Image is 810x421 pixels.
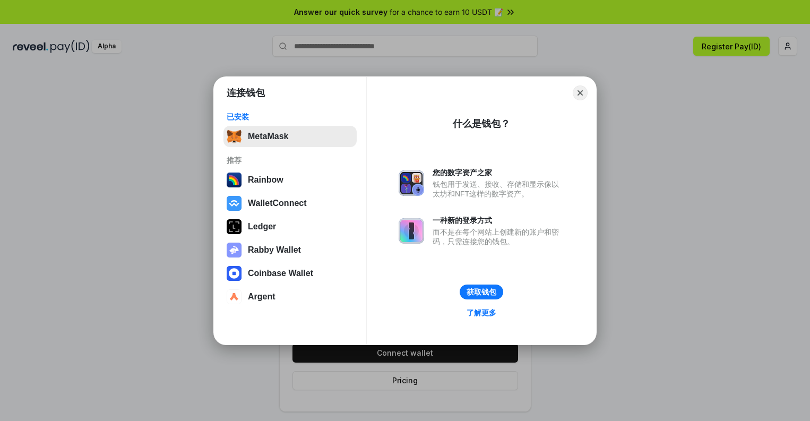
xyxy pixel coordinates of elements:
div: 一种新的登录方式 [433,216,564,225]
div: Coinbase Wallet [248,269,313,278]
button: Argent [223,286,357,307]
div: Ledger [248,222,276,231]
button: Coinbase Wallet [223,263,357,284]
div: MetaMask [248,132,288,141]
div: 获取钱包 [467,287,496,297]
img: svg+xml,%3Csvg%20fill%3D%22none%22%20height%3D%2233%22%20viewBox%3D%220%200%2035%2033%22%20width%... [227,129,242,144]
button: WalletConnect [223,193,357,214]
img: svg+xml,%3Csvg%20width%3D%2228%22%20height%3D%2228%22%20viewBox%3D%220%200%2028%2028%22%20fill%3D... [227,289,242,304]
h1: 连接钱包 [227,87,265,99]
button: 获取钱包 [460,285,503,299]
img: svg+xml,%3Csvg%20xmlns%3D%22http%3A%2F%2Fwww.w3.org%2F2000%2Fsvg%22%20fill%3D%22none%22%20viewBox... [399,170,424,196]
div: Rabby Wallet [248,245,301,255]
button: Ledger [223,216,357,237]
img: svg+xml,%3Csvg%20width%3D%22120%22%20height%3D%22120%22%20viewBox%3D%220%200%20120%20120%22%20fil... [227,173,242,187]
div: Rainbow [248,175,283,185]
div: 了解更多 [467,308,496,317]
div: WalletConnect [248,199,307,208]
img: svg+xml,%3Csvg%20xmlns%3D%22http%3A%2F%2Fwww.w3.org%2F2000%2Fsvg%22%20width%3D%2228%22%20height%3... [227,219,242,234]
div: 而不是在每个网站上创建新的账户和密码，只需连接您的钱包。 [433,227,564,246]
img: svg+xml,%3Csvg%20width%3D%2228%22%20height%3D%2228%22%20viewBox%3D%220%200%2028%2028%22%20fill%3D... [227,196,242,211]
img: svg+xml,%3Csvg%20xmlns%3D%22http%3A%2F%2Fwww.w3.org%2F2000%2Fsvg%22%20fill%3D%22none%22%20viewBox... [227,243,242,257]
img: svg+xml,%3Csvg%20xmlns%3D%22http%3A%2F%2Fwww.w3.org%2F2000%2Fsvg%22%20fill%3D%22none%22%20viewBox... [399,218,424,244]
button: MetaMask [223,126,357,147]
button: Rainbow [223,169,357,191]
button: Rabby Wallet [223,239,357,261]
div: 已安装 [227,112,354,122]
button: Close [573,85,588,100]
div: 钱包用于发送、接收、存储和显示像以太坊和NFT这样的数字资产。 [433,179,564,199]
div: 您的数字资产之家 [433,168,564,177]
div: Argent [248,292,275,302]
a: 了解更多 [460,306,503,320]
div: 推荐 [227,156,354,165]
img: svg+xml,%3Csvg%20width%3D%2228%22%20height%3D%2228%22%20viewBox%3D%220%200%2028%2028%22%20fill%3D... [227,266,242,281]
div: 什么是钱包？ [453,117,510,130]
